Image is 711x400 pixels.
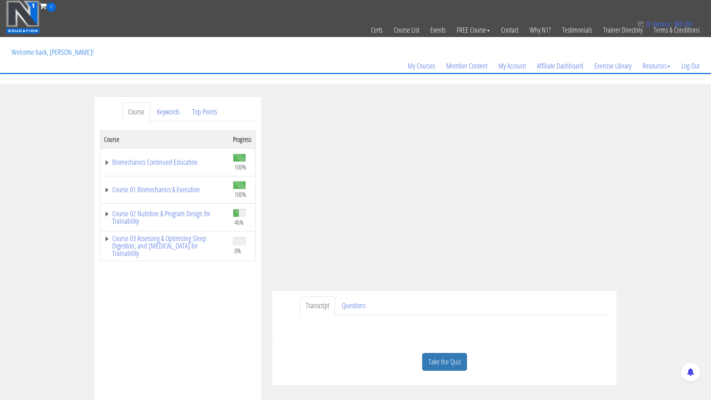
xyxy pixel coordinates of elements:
[637,20,692,28] a: 0 items: $0.00
[422,353,467,371] a: Take the Quiz
[646,20,650,28] span: 0
[531,48,589,84] a: Affiliate Dashboard
[589,48,637,84] a: Exercise Library
[151,103,186,121] a: Keywords
[186,103,223,121] a: Top Points
[441,48,493,84] a: Member Content
[674,20,692,28] bdi: 0.00
[229,130,256,148] th: Progress
[524,12,557,48] a: Why N1?
[495,12,524,48] a: Contact
[104,235,226,257] a: Course 03 Assessing & Optimizing Sleep Digestion, and [MEDICAL_DATA] for Trainability
[100,130,230,148] th: Course
[40,1,56,11] a: 0
[557,12,598,48] a: Testimonials
[674,20,678,28] span: $
[676,48,705,84] a: Log Out
[598,12,648,48] a: Trainer Directory
[47,3,56,12] span: 0
[648,12,705,48] a: Terms & Conditions
[493,48,531,84] a: My Account
[451,12,495,48] a: FREE Course
[234,190,246,199] span: 100%
[104,210,226,225] a: Course 02 Nutrition & Program Design for Trainability
[104,159,226,166] a: Biomechanics Continued Education
[234,163,246,171] span: 100%
[637,20,644,28] img: icon11.png
[6,37,99,67] p: Welcome back, [PERSON_NAME]!
[336,296,371,315] a: Questions
[365,12,388,48] a: Certs
[652,20,672,28] span: items:
[104,186,226,193] a: Course 01 Biomechanics & Execution
[388,12,425,48] a: Course List
[300,296,335,315] a: Transcript
[234,218,244,226] span: 46%
[637,48,676,84] a: Resources
[425,12,451,48] a: Events
[122,103,150,121] a: Course
[402,48,441,84] a: My Courses
[234,247,241,255] span: 0%
[6,0,40,34] img: n1-education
